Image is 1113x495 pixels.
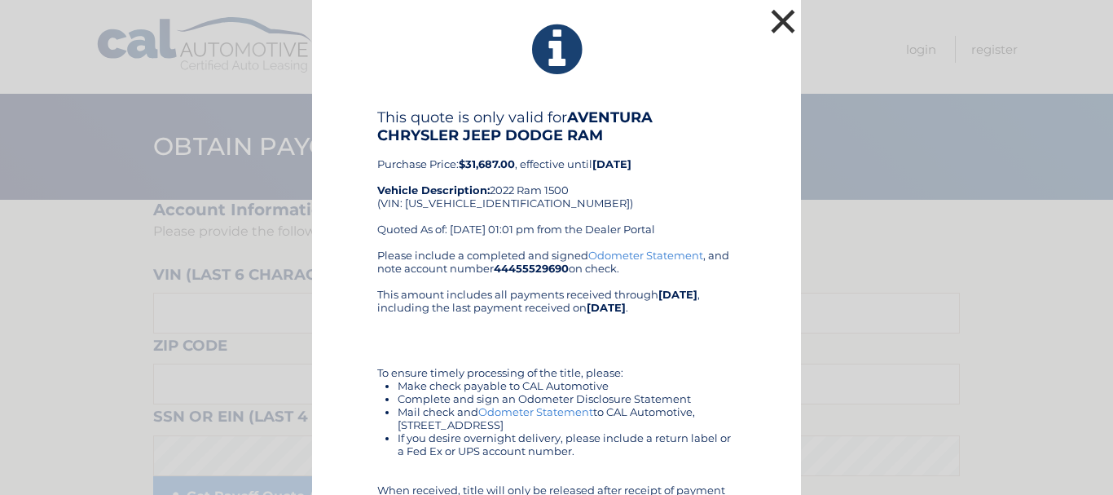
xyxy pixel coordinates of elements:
li: Make check payable to CAL Automotive [398,379,736,392]
b: $31,687.00 [459,157,515,170]
a: Odometer Statement [478,405,593,418]
div: Purchase Price: , effective until 2022 Ram 1500 (VIN: [US_VEHICLE_IDENTIFICATION_NUMBER]) Quoted ... [377,108,736,249]
a: Odometer Statement [588,249,703,262]
h4: This quote is only valid for [377,108,736,144]
b: [DATE] [658,288,697,301]
b: [DATE] [587,301,626,314]
button: × [767,5,799,38]
b: [DATE] [592,157,631,170]
li: Complete and sign an Odometer Disclosure Statement [398,392,736,405]
strong: Vehicle Description: [377,183,490,197]
b: 44455529690 [494,262,569,275]
li: If you desire overnight delivery, please include a return label or a Fed Ex or UPS account number. [398,431,736,457]
b: AVENTURA CHRYSLER JEEP DODGE RAM [377,108,653,144]
li: Mail check and to CAL Automotive, [STREET_ADDRESS] [398,405,736,431]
